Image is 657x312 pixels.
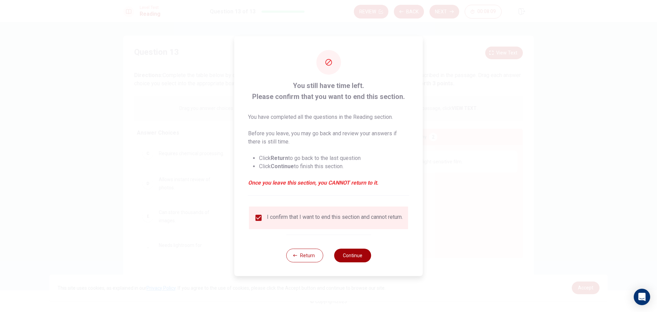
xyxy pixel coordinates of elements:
[267,214,403,222] div: I confirm that I want to end this section and cannot return.
[248,80,409,102] span: You still have time left. Please confirm that you want to end this section.
[634,289,650,305] div: Open Intercom Messenger
[286,249,323,262] button: Return
[271,155,288,161] strong: Return
[248,129,409,146] p: Before you leave, you may go back and review your answers if there is still time.
[334,249,371,262] button: Continue
[248,113,409,121] p: You have completed all the questions in the Reading section.
[271,163,294,170] strong: Continue
[259,154,409,162] li: Click to go back to the last question
[259,162,409,171] li: Click to finish this section.
[248,179,409,187] em: Once you leave this section, you CANNOT return to it.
